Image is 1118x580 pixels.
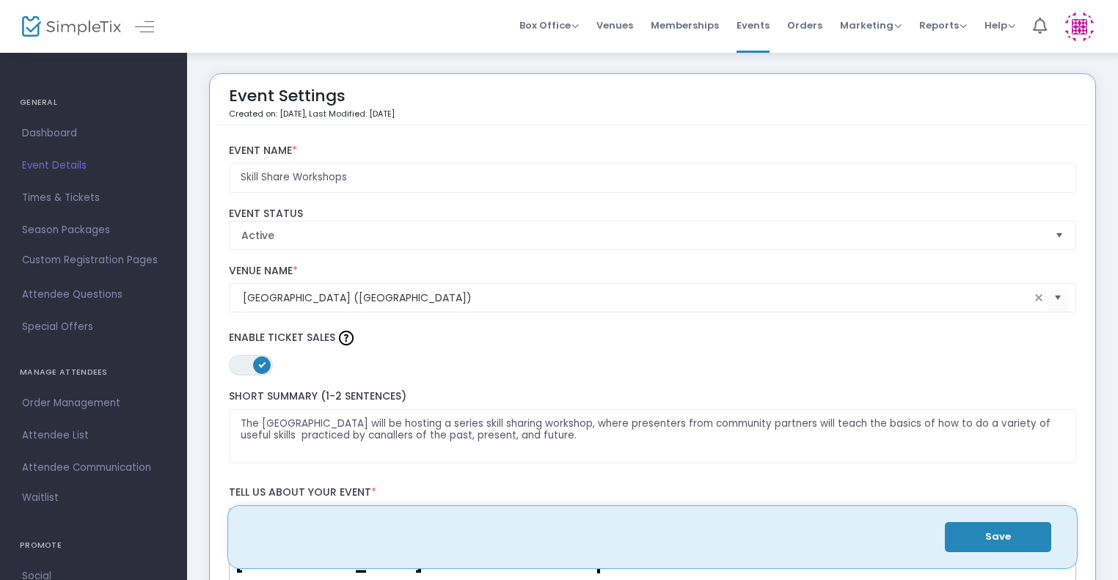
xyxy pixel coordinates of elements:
[787,7,822,44] span: Orders
[840,18,902,32] span: Marketing
[22,458,165,477] span: Attendee Communication
[258,361,266,368] span: ON
[229,508,1077,537] div: Editor toolbar
[1049,221,1070,249] button: Select
[20,358,167,387] h4: MANAGE ATTENDEES
[22,188,165,208] span: Times & Tickets
[229,81,395,125] div: Event Settings
[243,290,1031,306] input: Select Venue
[596,7,633,44] span: Venues
[919,18,967,32] span: Reports
[651,7,719,44] span: Memberships
[229,389,406,403] span: Short Summary (1-2 Sentences)
[22,124,165,143] span: Dashboard
[229,208,1077,221] label: Event Status
[20,88,167,117] h4: GENERAL
[22,156,165,175] span: Event Details
[229,144,1077,158] label: Event Name
[22,394,165,413] span: Order Management
[305,108,395,120] span: , Last Modified: [DATE]
[20,531,167,560] h4: PROMOTE
[519,18,579,32] span: Box Office
[1030,289,1048,306] span: clear
[22,426,165,445] span: Attendee List
[222,478,1084,508] label: Tell us about your event
[241,228,1044,243] span: Active
[22,491,59,505] span: Waitlist
[22,317,165,337] span: Special Offers
[22,253,158,268] span: Custom Registration Pages
[984,18,1015,32] span: Help
[229,108,395,120] p: Created on: [DATE]
[229,327,1077,349] label: Enable Ticket Sales
[339,331,354,345] img: question-mark
[22,285,165,304] span: Attendee Questions
[229,163,1077,193] input: Enter Event Name
[737,7,770,44] span: Events
[229,265,1077,278] label: Venue Name
[1048,283,1068,313] button: Select
[22,221,165,240] span: Season Packages
[945,522,1051,552] button: Save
